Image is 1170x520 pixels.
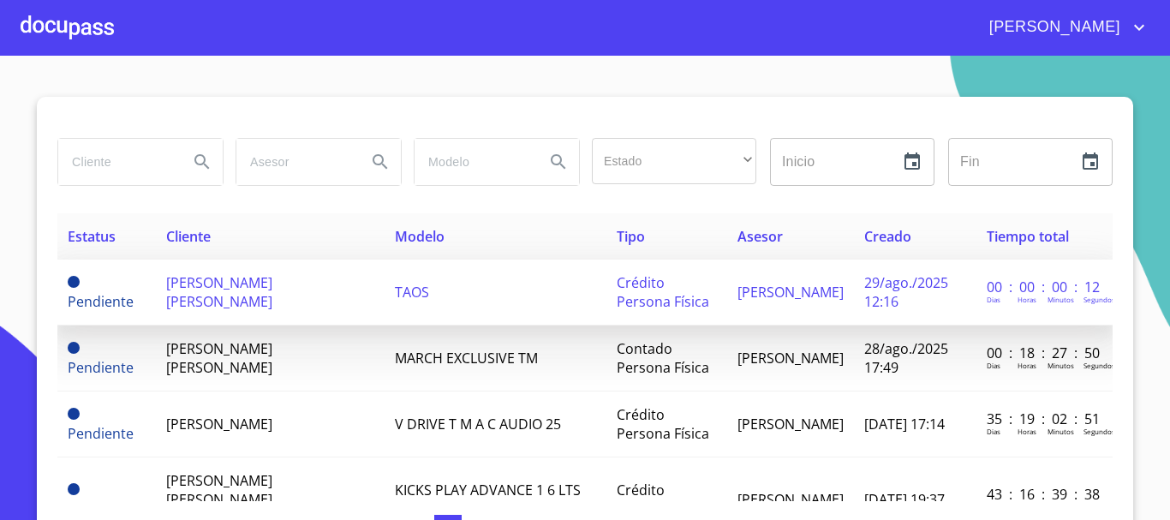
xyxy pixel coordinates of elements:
span: Creado [864,227,911,246]
span: [PERSON_NAME] [PERSON_NAME] [166,339,272,377]
span: Crédito Persona Física [617,481,709,518]
input: search [415,139,531,185]
p: Minutos [1048,295,1074,304]
p: Dias [987,361,1000,370]
p: Segundos [1083,295,1115,304]
button: Search [538,141,579,182]
span: [DATE] 19:37 [864,490,945,509]
input: search [58,139,175,185]
p: 43 : 16 : 39 : 38 [987,485,1102,504]
p: Horas [1018,295,1036,304]
span: Crédito Persona Física [617,273,709,311]
p: 00 : 00 : 00 : 12 [987,278,1102,296]
span: Contado Persona Física [617,339,709,377]
button: account of current user [976,14,1149,41]
p: 35 : 19 : 02 : 51 [987,409,1102,428]
span: [PERSON_NAME] [737,283,844,302]
p: Dias [987,295,1000,304]
span: [PERSON_NAME] [166,415,272,433]
span: Pendiente [68,483,80,495]
span: V DRIVE T M A C AUDIO 25 [395,415,561,433]
p: Horas [1018,427,1036,436]
span: Pendiente [68,499,134,518]
span: TAOS [395,283,429,302]
p: 00 : 18 : 27 : 50 [987,344,1102,362]
button: Search [360,141,401,182]
span: Asesor [737,227,783,246]
span: Cliente [166,227,211,246]
span: Estatus [68,227,116,246]
p: Segundos [1083,361,1115,370]
p: Minutos [1048,427,1074,436]
span: 29/ago./2025 12:16 [864,273,948,311]
p: Horas [1018,361,1036,370]
p: Dias [987,427,1000,436]
input: search [236,139,353,185]
span: Pendiente [68,342,80,354]
span: Pendiente [68,358,134,377]
span: MARCH EXCLUSIVE TM [395,349,538,368]
span: [PERSON_NAME] [737,490,844,509]
p: Segundos [1083,427,1115,436]
span: Pendiente [68,276,80,288]
span: [PERSON_NAME] [737,349,844,368]
span: Tiempo total [987,227,1069,246]
span: 28/ago./2025 17:49 [864,339,948,377]
div: ​ [592,138,756,184]
span: Pendiente [68,292,134,311]
span: Pendiente [68,424,134,443]
span: [PERSON_NAME] [976,14,1129,41]
span: Tipo [617,227,645,246]
span: [PERSON_NAME] [737,415,844,433]
span: [DATE] 17:14 [864,415,945,433]
span: Crédito Persona Física [617,405,709,443]
span: Pendiente [68,408,80,420]
span: [PERSON_NAME] [PERSON_NAME] [166,273,272,311]
span: Modelo [395,227,445,246]
span: KICKS PLAY ADVANCE 1 6 LTS CVT 25 SIN ACC K [395,481,581,518]
p: Minutos [1048,361,1074,370]
button: Search [182,141,223,182]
